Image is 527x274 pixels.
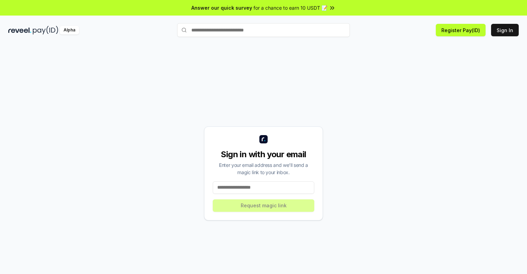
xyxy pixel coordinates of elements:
span: Answer our quick survey [191,4,252,11]
div: Alpha [60,26,79,35]
img: reveel_dark [8,26,31,35]
button: Register Pay(ID) [436,24,486,36]
div: Enter your email address and we’ll send a magic link to your inbox. [213,161,314,176]
button: Sign In [491,24,519,36]
div: Sign in with your email [213,149,314,160]
span: for a chance to earn 10 USDT 📝 [253,4,327,11]
img: logo_small [259,135,268,143]
img: pay_id [33,26,58,35]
